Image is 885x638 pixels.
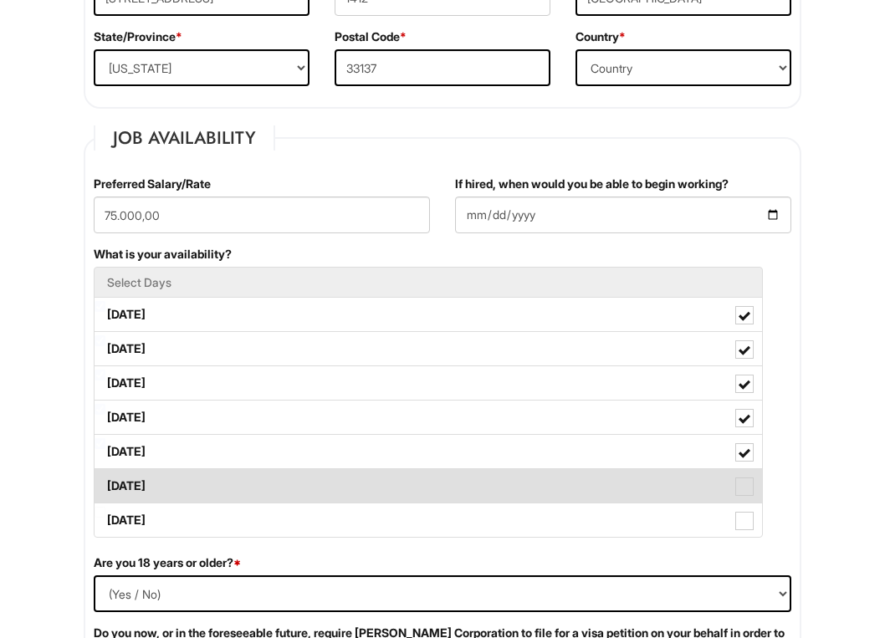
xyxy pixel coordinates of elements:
[94,28,182,45] label: State/Province
[335,49,550,86] input: Postal Code
[95,332,762,365] label: [DATE]
[94,49,309,86] select: State/Province
[94,554,241,571] label: Are you 18 years or older?
[455,176,729,192] label: If hired, when would you be able to begin working?
[94,125,275,151] legend: Job Availability
[94,176,211,192] label: Preferred Salary/Rate
[576,49,791,86] select: Country
[335,28,407,45] label: Postal Code
[95,435,762,468] label: [DATE]
[95,503,762,537] label: [DATE]
[576,28,626,45] label: Country
[94,246,232,263] label: What is your availability?
[107,276,749,288] h5: Select Days
[94,197,430,233] input: Preferred Salary/Rate
[95,366,762,400] label: [DATE]
[95,401,762,434] label: [DATE]
[95,298,762,331] label: [DATE]
[95,469,762,503] label: [DATE]
[94,575,791,612] select: (Yes / No)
